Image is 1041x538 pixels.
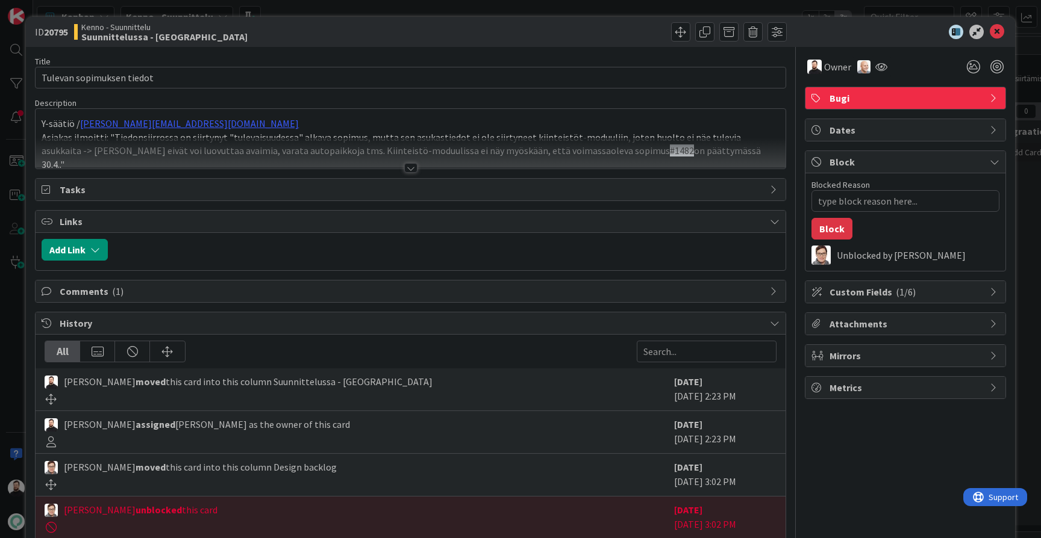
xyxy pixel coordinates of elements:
[824,60,851,74] span: Owner
[60,214,764,229] span: Links
[830,317,984,331] span: Attachments
[45,341,80,362] div: All
[136,418,175,430] b: assigned
[35,67,786,88] input: type card name here...
[35,25,68,39] span: ID
[64,417,350,431] span: [PERSON_NAME] [PERSON_NAME] as the owner of this card
[81,32,248,42] b: Suunnittelussa - [GEOGRAPHIC_DATA]
[112,285,123,297] span: ( 1 )
[674,461,702,473] b: [DATE]
[80,117,299,129] a: [PERSON_NAME][EMAIL_ADDRESS][DOMAIN_NAME]
[45,376,58,389] img: TK
[807,60,822,74] img: TK
[35,97,77,108] span: Description
[674,374,777,404] div: [DATE] 2:23 PM
[42,239,108,261] button: Add Link
[81,22,248,32] span: Kenno - Suunnittelu
[136,504,182,516] b: unblocked
[136,461,166,473] b: moved
[896,286,916,298] span: ( 1/6 )
[42,117,780,131] p: Y-säätiö /
[674,502,777,533] div: [DATE] 3:02 PM
[64,460,337,474] span: [PERSON_NAME] this card into this column Design backlog
[830,285,984,299] span: Custom Fields
[830,123,984,137] span: Dates
[60,182,764,197] span: Tasks
[811,246,831,265] img: SM
[837,250,999,261] div: Unblocked by [PERSON_NAME]
[64,374,433,389] span: [PERSON_NAME] this card into this column Suunnittelussa - [GEOGRAPHIC_DATA]
[45,461,58,474] img: SM
[60,316,764,330] span: History
[674,460,777,490] div: [DATE] 3:02 PM
[811,179,870,190] label: Blocked Reason
[35,56,51,67] label: Title
[830,380,984,395] span: Metrics
[45,504,58,517] img: SM
[674,418,702,430] b: [DATE]
[674,376,702,388] b: [DATE]
[857,60,871,73] img: NG
[25,2,55,16] span: Support
[811,218,852,240] button: Block
[637,341,777,362] input: Search...
[674,504,702,516] b: [DATE]
[44,26,68,38] b: 20795
[830,155,984,169] span: Block
[830,348,984,363] span: Mirrors
[64,502,217,517] span: [PERSON_NAME] this card
[136,376,166,388] b: moved
[42,131,780,172] p: Asiakas ilmoitti: "Tiedonsiirrossa on siirtynyt "tulevaisuudessa" alkava sopimus, mutta sen asuka...
[830,91,984,105] span: Bugi
[60,284,764,298] span: Comments
[674,417,777,447] div: [DATE] 2:23 PM
[45,418,58,431] img: TK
